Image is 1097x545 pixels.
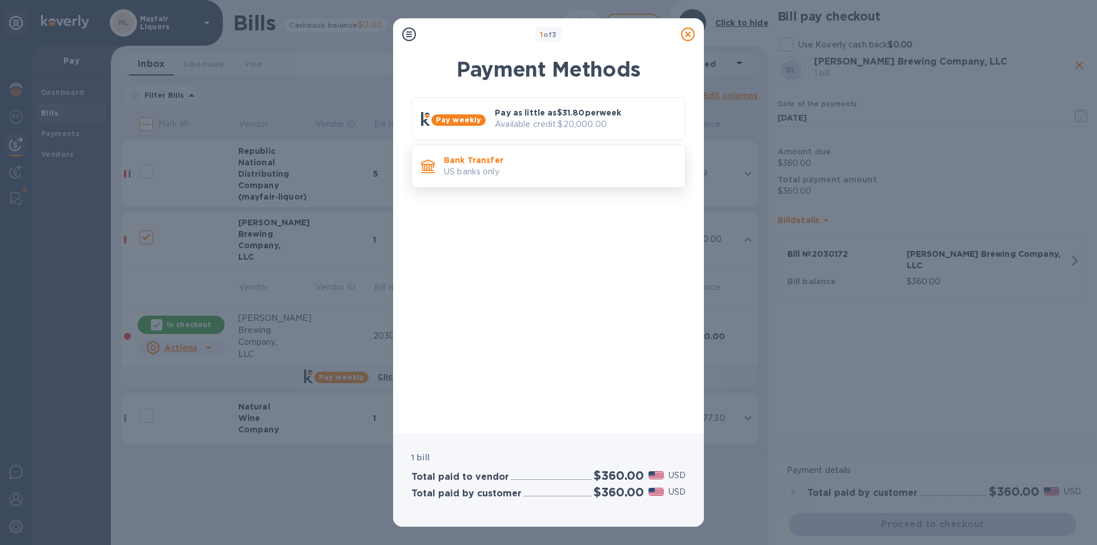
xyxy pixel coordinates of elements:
p: Bank Transfer [444,154,676,166]
h1: Payment Methods [411,57,686,81]
p: USD [668,486,686,498]
h3: Total paid to vendor [411,472,509,483]
b: 1 bill [411,453,430,462]
img: USD [648,488,664,496]
img: USD [648,471,664,479]
h2: $360.00 [594,468,644,483]
p: Available credit: $20,000.00 [495,118,676,130]
p: Pay as little as $31.80 per week [495,107,676,118]
p: USD [668,470,686,482]
h3: Total paid by customer [411,488,522,499]
b: of 3 [540,30,557,39]
h2: $360.00 [594,485,644,499]
span: 1 [540,30,543,39]
b: Pay weekly [436,116,481,124]
p: US banks only. [444,166,676,178]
